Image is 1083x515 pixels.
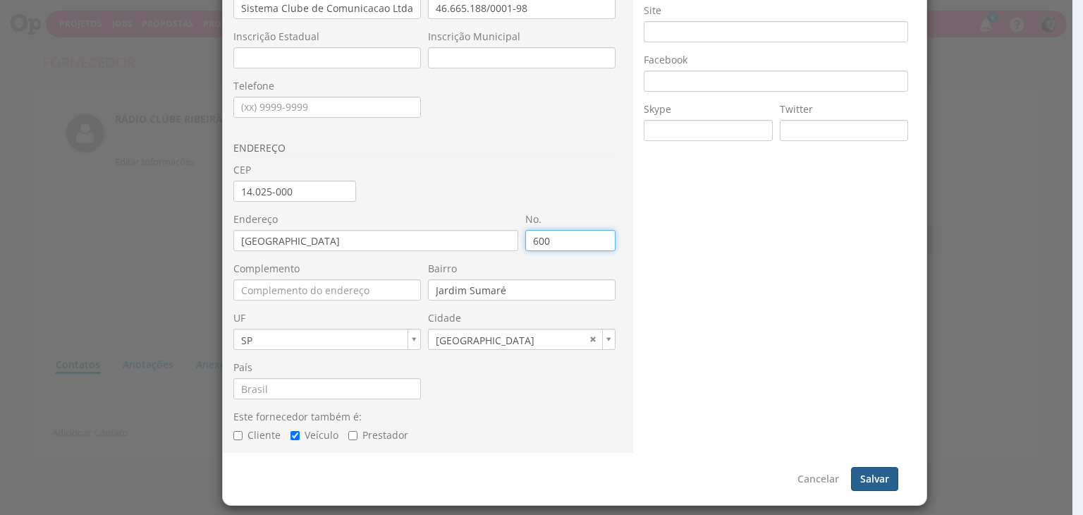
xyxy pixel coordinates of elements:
input: 00.000-000 [233,181,356,202]
input: (xx) 9999-9999 [233,97,421,118]
a: SP [233,329,421,350]
div: Cidade [428,329,616,350]
label: Site [644,4,661,18]
label: Prestador [348,428,408,442]
input: Digite o logradouro do cliente (Rua, Avenida, Alameda) [233,230,518,251]
label: Facebook [644,53,687,67]
label: Twitter [780,102,813,116]
label: Endereço [233,212,278,226]
button: Salvar [851,467,898,491]
label: UF [233,311,245,325]
label: Telefone [233,79,274,93]
a: [GEOGRAPHIC_DATA] [428,329,616,350]
span: [GEOGRAPHIC_DATA] [429,329,585,351]
label: CEP [233,163,251,177]
label: Complemento [233,262,300,276]
input: Cliente [233,431,243,440]
label: No. [525,212,541,226]
input: Complemento do endereço [233,279,421,301]
label: Skype [644,102,671,116]
input: Brasil [233,378,421,399]
label: Cidade [428,311,461,325]
label: País [233,360,252,375]
label: Cliente [233,428,281,442]
label: Veículo [290,428,338,442]
span: SP [234,329,402,351]
label: Bairro [428,262,457,276]
button: Cancelar [788,467,848,491]
label: Inscrição Municipal [428,30,520,44]
input: Veículo [290,431,300,440]
input: Prestador [348,431,357,440]
label: Inscrição Estadual [233,30,319,44]
label: Este fornecedor também é: [233,410,362,424]
h3: ENDEREÇO [233,143,616,156]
